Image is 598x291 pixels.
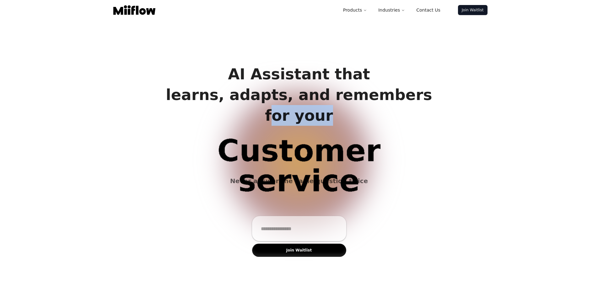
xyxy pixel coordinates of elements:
[113,5,155,15] img: Logo
[338,4,372,16] button: Products
[158,136,440,196] span: Customer service
[373,4,410,16] button: Industries
[252,244,346,257] button: Join Waitlist
[458,5,488,15] a: Join Waitlist
[111,5,158,15] a: Logo
[338,4,445,16] nav: Main
[411,4,445,16] a: Contact Us
[161,64,437,126] h1: AI Assistant that learns, adapts, and remembers for your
